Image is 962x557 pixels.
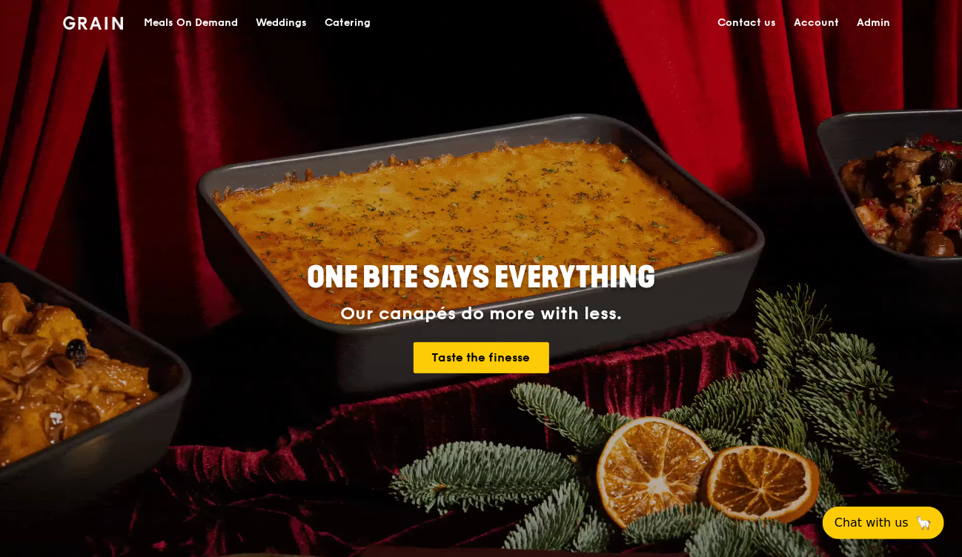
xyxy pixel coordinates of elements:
a: Taste the finesse [414,342,549,373]
a: Weddings [247,1,316,45]
div: Meals On Demand [144,1,238,45]
a: Account [785,1,848,45]
div: Our canapés do more with less. [214,304,748,324]
div: Weddings [256,1,307,45]
button: Chat with us🦙 [823,507,944,539]
a: Contact us [709,1,785,45]
div: Catering [325,1,371,45]
a: Catering [316,1,379,45]
span: Chat with us [835,514,909,532]
img: Grain [63,16,123,30]
span: 🦙 [915,514,932,532]
span: ONE BITE SAYS EVERYTHING [307,260,655,296]
a: Admin [848,1,899,45]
